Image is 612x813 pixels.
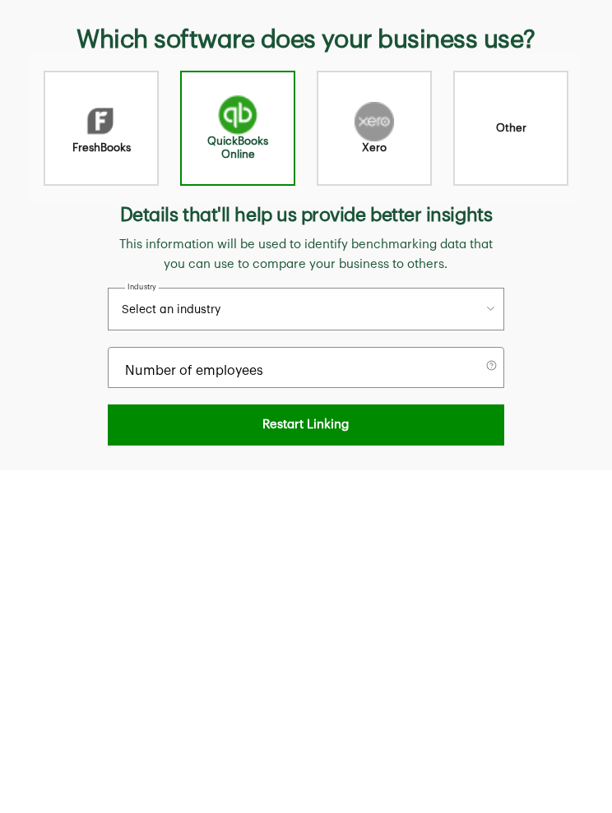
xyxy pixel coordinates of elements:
h3: Which software does your business use? [76,25,535,54]
button: select an industry to benchmark [108,288,504,330]
span: This information will be used to identify benchmarking data that you can use to compare your busi... [113,235,499,275]
h4: FreshBooks [72,141,131,155]
img: FreshBooks [85,102,118,141]
span: Details that'll help us provide better insights [108,202,504,229]
button: view description about number of employees field [486,360,497,374]
h4: Other [496,122,526,135]
button: Restart Linking [108,404,504,446]
h4: QuickBooks Online [192,135,284,161]
input: number of employees [117,358,495,377]
h4: Xero [362,141,387,155]
img: QuickBooks Online [218,95,257,135]
img: Xero [355,102,394,141]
